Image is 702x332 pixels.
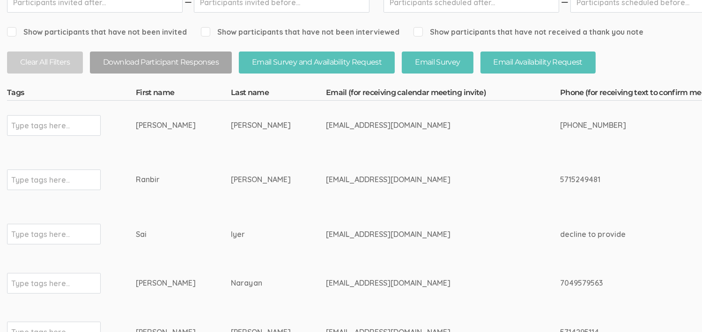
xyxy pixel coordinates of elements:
[7,52,83,74] button: Clear All Filters
[11,277,70,289] input: Type tags here...
[231,120,291,131] div: [PERSON_NAME]
[136,120,196,131] div: [PERSON_NAME]
[414,27,643,37] span: Show participants that have not received a thank you note
[11,119,70,132] input: Type tags here...
[7,27,187,37] span: Show participants that have not been invited
[136,278,196,288] div: [PERSON_NAME]
[7,88,136,101] th: Tags
[655,287,702,332] iframe: Chat Widget
[231,174,291,185] div: [PERSON_NAME]
[11,174,70,186] input: Type tags here...
[480,52,596,74] button: Email Availability Request
[231,229,291,240] div: Iyer
[402,52,473,74] button: Email Survey
[326,88,560,101] th: Email (for receiving calendar meeting invite)
[239,52,395,74] button: Email Survey and Availability Request
[326,120,525,131] div: [EMAIL_ADDRESS][DOMAIN_NAME]
[231,278,291,288] div: Narayan
[136,174,196,185] div: Ranbir
[201,27,399,37] span: Show participants that have not been interviewed
[231,88,326,101] th: Last name
[326,278,525,288] div: [EMAIL_ADDRESS][DOMAIN_NAME]
[136,88,231,101] th: First name
[136,229,196,240] div: Sai
[326,229,525,240] div: [EMAIL_ADDRESS][DOMAIN_NAME]
[326,174,525,185] div: [EMAIL_ADDRESS][DOMAIN_NAME]
[11,228,70,240] input: Type tags here...
[90,52,232,74] button: Download Participant Responses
